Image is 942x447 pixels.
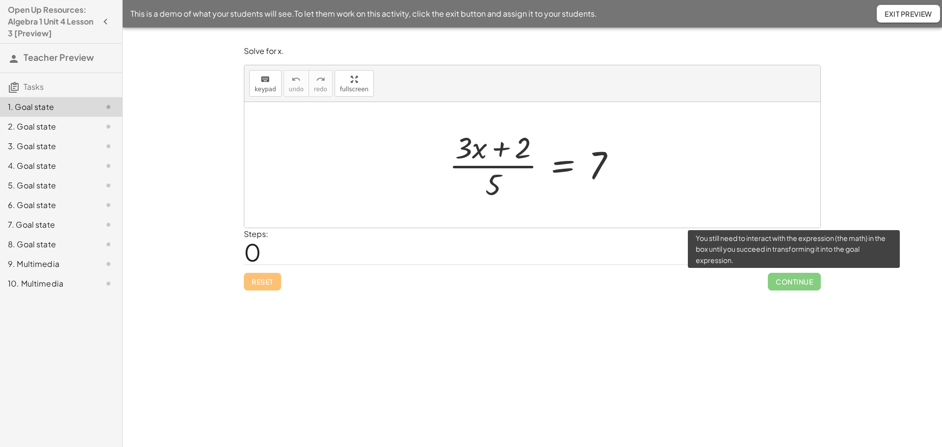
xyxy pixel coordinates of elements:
[309,70,333,97] button: redoredo
[103,258,114,270] i: Task not started.
[8,258,87,270] div: 9. Multimedia
[8,101,87,113] div: 1. Goal state
[103,121,114,132] i: Task not started.
[131,8,597,20] span: This is a demo of what your students will see. To let them work on this activity, click the exit ...
[8,219,87,231] div: 7. Goal state
[284,70,309,97] button: undoundo
[885,9,932,18] span: Exit Preview
[8,180,87,191] div: 5. Goal state
[261,74,270,85] i: keyboard
[103,101,114,113] i: Task not started.
[103,160,114,172] i: Task not started.
[8,4,97,39] h4: Open Up Resources: Algebra 1 Unit 4 Lesson 3 [Preview]
[8,278,87,289] div: 10. Multimedia
[24,81,44,92] span: Tasks
[8,238,87,250] div: 8. Goal state
[316,74,325,85] i: redo
[103,219,114,231] i: Task not started.
[8,160,87,172] div: 4. Goal state
[103,199,114,211] i: Task not started.
[103,180,114,191] i: Task not started.
[340,86,368,93] span: fullscreen
[249,70,282,97] button: keyboardkeypad
[255,86,276,93] span: keypad
[103,238,114,250] i: Task not started.
[8,199,87,211] div: 6. Goal state
[877,5,940,23] button: Exit Preview
[8,140,87,152] div: 3. Goal state
[244,229,268,239] label: Steps:
[289,86,304,93] span: undo
[335,70,374,97] button: fullscreen
[244,46,821,57] p: Solve for x.
[103,278,114,289] i: Task not started.
[103,140,114,152] i: Task not started.
[291,74,301,85] i: undo
[8,121,87,132] div: 2. Goal state
[314,86,327,93] span: redo
[24,52,94,63] span: Teacher Preview
[244,237,261,267] span: 0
